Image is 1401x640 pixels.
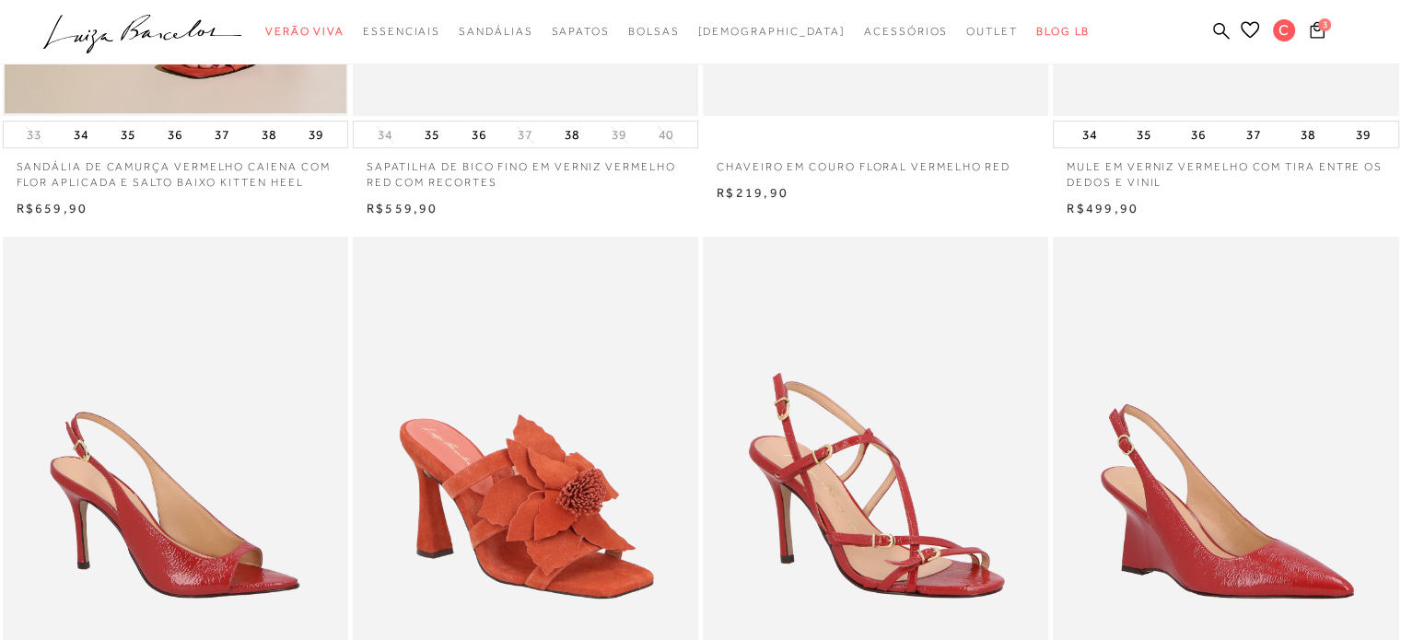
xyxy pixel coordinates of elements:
[1265,18,1304,47] button: C
[1131,122,1157,147] button: 35
[459,15,532,49] a: categoryNavScreenReaderText
[459,25,532,38] span: Sandálias
[17,201,88,215] span: R$659,90
[1076,122,1102,147] button: 34
[1318,18,1331,31] span: 3
[1036,25,1090,38] span: BLOG LB
[3,148,348,191] a: SANDÁLIA DE CAMURÇA VERMELHO CAIENA COM FLOR APLICADA E SALTO BAIXO KITTEN HEEL
[162,122,188,147] button: 36
[419,122,445,147] button: 35
[512,126,538,144] button: 37
[551,15,609,49] a: categoryNavScreenReaderText
[1053,148,1398,191] a: MULE EM VERNIZ VERMELHO COM TIRA ENTRE OS DEDOS E VINIL
[209,122,235,147] button: 37
[1036,15,1090,49] a: BLOG LB
[628,25,680,38] span: Bolsas
[1241,122,1267,147] button: 37
[966,25,1018,38] span: Outlet
[966,15,1018,49] a: categoryNavScreenReaderText
[68,122,94,147] button: 34
[1185,122,1211,147] button: 36
[363,25,440,38] span: Essenciais
[372,126,398,144] button: 34
[717,185,788,200] span: R$219,90
[465,122,491,147] button: 36
[697,15,846,49] a: noSubCategoriesText
[864,25,948,38] span: Acessórios
[606,126,632,144] button: 39
[559,122,585,147] button: 38
[363,15,440,49] a: categoryNavScreenReaderText
[1349,122,1375,147] button: 39
[115,122,141,147] button: 35
[265,15,344,49] a: categoryNavScreenReaderText
[864,15,948,49] a: categoryNavScreenReaderText
[1067,201,1138,215] span: R$499,90
[265,25,344,38] span: Verão Viva
[551,25,609,38] span: Sapatos
[1304,20,1330,45] button: 3
[697,25,846,38] span: [DEMOGRAPHIC_DATA]
[256,122,282,147] button: 38
[1295,122,1321,147] button: 38
[21,126,47,144] button: 33
[628,15,680,49] a: categoryNavScreenReaderText
[653,126,679,144] button: 40
[303,122,329,147] button: 39
[703,148,1048,175] a: CHAVEIRO EM COURO FLORAL VERMELHO RED
[1273,19,1295,41] span: C
[353,148,698,191] a: SAPATILHA DE BICO FINO EM VERNIZ VERMELHO RED COM RECORTES
[367,201,438,215] span: R$559,90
